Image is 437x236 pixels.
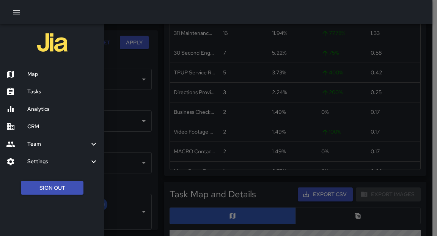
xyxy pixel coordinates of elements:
[27,140,89,148] h6: Team
[27,105,98,113] h6: Analytics
[27,123,98,131] h6: CRM
[21,181,83,195] button: Sign Out
[27,70,98,79] h6: Map
[37,27,68,58] img: jia-logo
[27,88,98,96] h6: Tasks
[27,157,89,166] h6: Settings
